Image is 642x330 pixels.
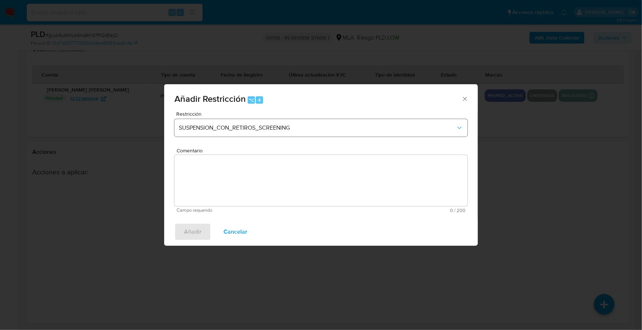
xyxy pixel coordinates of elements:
[174,92,246,105] span: Añadir Restricción
[177,208,321,213] span: Campo requerido
[321,208,465,213] span: Máximo 200 caracteres
[214,223,257,241] button: Cancelar
[174,119,468,137] button: Restriction
[258,97,261,104] span: 4
[248,97,254,104] span: ⌥
[224,224,247,240] span: Cancelar
[461,95,468,102] button: Cerrar ventana
[176,111,469,116] span: Restricción
[177,148,470,153] span: Comentario
[179,124,456,131] span: SUSPENSION_CON_RETIROS_SCREENING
